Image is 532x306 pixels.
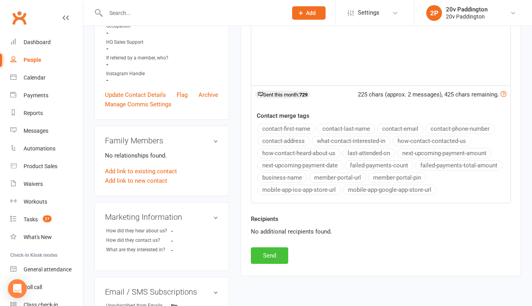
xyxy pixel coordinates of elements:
[392,136,471,146] button: how-contact-contacted-us
[105,176,167,185] a: Add link to new contact
[10,261,83,278] a: General attendance kiosk mode
[317,124,375,134] button: contact-last-name
[105,167,177,176] a: Add link to existing contact
[24,74,46,81] div: Calendar
[105,100,171,109] a: Manage Comms Settings
[199,90,218,100] a: Archive
[377,124,423,134] button: contact-email
[10,278,83,296] a: Roll call
[10,158,83,175] a: Product Sales
[10,87,83,104] a: Payments
[425,124,495,134] button: contact-phone-number
[10,51,83,69] a: People
[446,6,488,13] div: 20v Paddington
[342,148,395,158] button: last-attended-on
[10,122,83,140] a: Messages
[312,136,390,146] button: what-contact-interested-in
[24,216,38,223] div: Tasks
[105,287,218,296] h3: Email / SMS Subscriptions
[177,90,188,100] a: Flag
[8,279,27,298] div: Open Intercom Messenger
[24,145,55,152] div: Automations
[106,246,171,254] div: What are they interested in?
[257,148,341,158] button: how-contact-heard-about-us
[10,193,83,211] a: Workouts
[24,110,43,116] div: Reports
[24,181,43,187] div: Waivers
[106,22,218,30] div: Occupation
[10,104,83,122] a: Reports
[358,90,506,99] div: 225 chars (approx. 2 messages), 425 chars remaining.
[309,172,366,183] button: member-portal-url
[446,13,488,20] div: 20v Paddington
[292,6,326,20] button: Add
[103,7,282,19] input: Search...
[106,54,218,62] div: If referred by a member, who?
[106,61,218,68] strong: -
[257,124,315,134] button: contact-first-name
[24,163,57,169] div: Product Sales
[10,69,83,87] a: Calendar
[345,160,413,171] button: failed-payments-count
[24,128,48,134] div: Messages
[251,227,511,236] div: No additional recipients found.
[24,39,51,45] div: Dashboard
[358,4,379,22] span: Settings
[368,172,426,183] button: member-portal-pin
[106,70,218,78] div: Instagram Handle
[171,228,216,234] strong: -
[343,185,436,195] button: mobile-app-google-app-store-url
[24,284,42,290] div: Roll call
[10,140,83,158] a: Automations
[106,227,171,235] div: How did they hear about us?
[10,33,83,51] a: Dashboard
[24,234,52,240] div: What's New
[299,92,307,98] strong: 729
[24,92,48,98] div: Payments
[171,238,216,244] strong: -
[257,185,341,195] button: mobile-app-ios-app-store-url
[257,172,307,183] button: business-name
[105,90,166,100] a: Update Contact Details
[24,198,47,205] div: Workouts
[106,39,218,46] div: HQ Sales Support
[426,5,442,21] div: 2P
[106,30,218,37] strong: -
[251,214,278,224] label: Recipients
[257,136,310,146] button: contact-address
[105,136,218,145] h3: Family Members
[10,211,83,228] a: Tasks 27
[306,10,316,16] span: Add
[397,148,492,158] button: next-upcoming-payment-amount
[105,151,218,160] p: No relationships found.
[415,160,503,171] button: failed-payments-total-amount
[255,91,310,98] div: Sent this month:
[24,57,41,63] div: People
[106,77,218,84] strong: -
[10,228,83,246] a: What's New
[257,160,343,171] button: next-upcoming-payment-date
[10,175,83,193] a: Waivers
[257,111,309,121] label: Contact merge tags
[106,237,171,244] div: How did they contact us?
[106,45,218,52] strong: -
[105,213,218,221] h3: Marketing Information
[171,247,216,253] strong: -
[24,266,72,273] div: General attendance
[9,8,29,28] a: Clubworx
[43,215,52,222] span: 27
[251,247,288,264] button: Send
